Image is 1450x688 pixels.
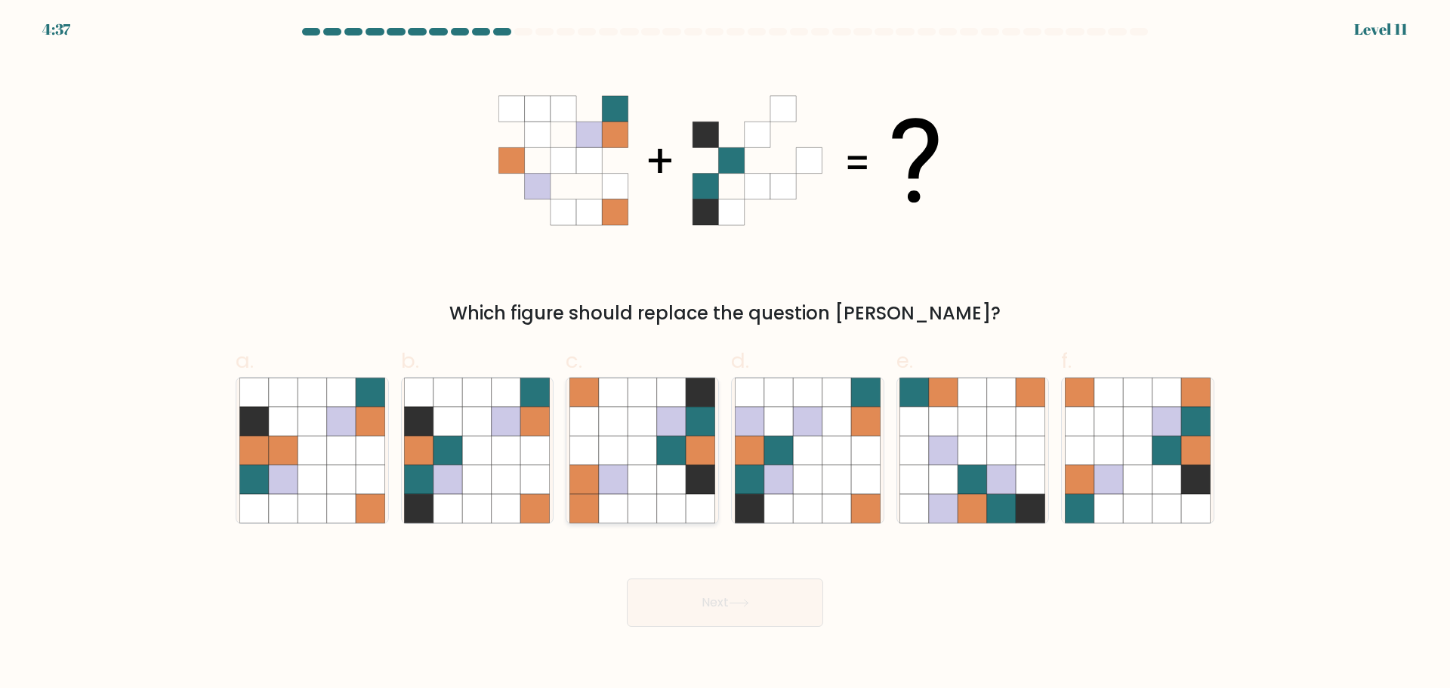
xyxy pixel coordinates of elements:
[731,346,749,375] span: d.
[896,346,913,375] span: e.
[566,346,582,375] span: c.
[1354,18,1408,41] div: Level 11
[245,300,1205,327] div: Which figure should replace the question [PERSON_NAME]?
[236,346,254,375] span: a.
[401,346,419,375] span: b.
[1061,346,1072,375] span: f.
[42,18,70,41] div: 4:37
[627,578,823,627] button: Next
